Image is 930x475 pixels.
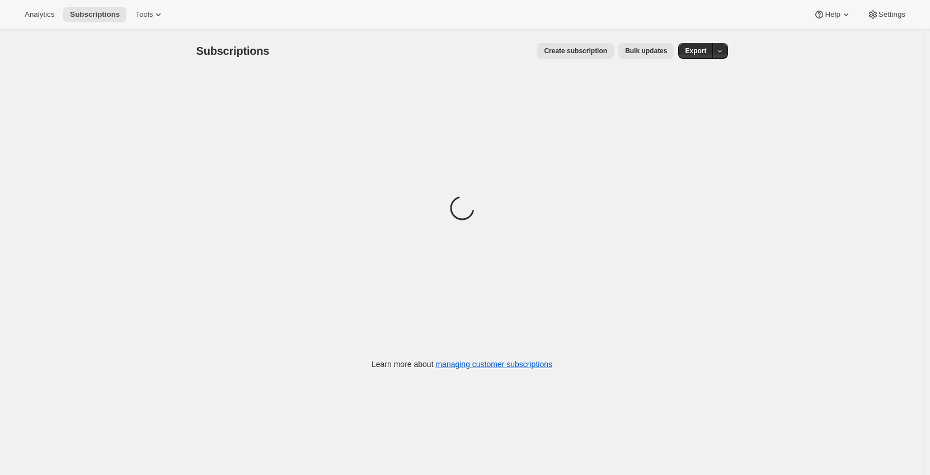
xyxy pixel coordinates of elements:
[807,7,858,22] button: Help
[129,7,171,22] button: Tools
[618,43,674,59] button: Bulk updates
[25,10,54,19] span: Analytics
[544,46,607,55] span: Create subscription
[825,10,840,19] span: Help
[537,43,614,59] button: Create subscription
[135,10,153,19] span: Tools
[678,43,713,59] button: Export
[196,45,270,57] span: Subscriptions
[372,359,552,370] p: Learn more about
[879,10,905,19] span: Settings
[63,7,126,22] button: Subscriptions
[70,10,120,19] span: Subscriptions
[685,46,706,55] span: Export
[625,46,667,55] span: Bulk updates
[861,7,912,22] button: Settings
[435,360,552,369] a: managing customer subscriptions
[18,7,61,22] button: Analytics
